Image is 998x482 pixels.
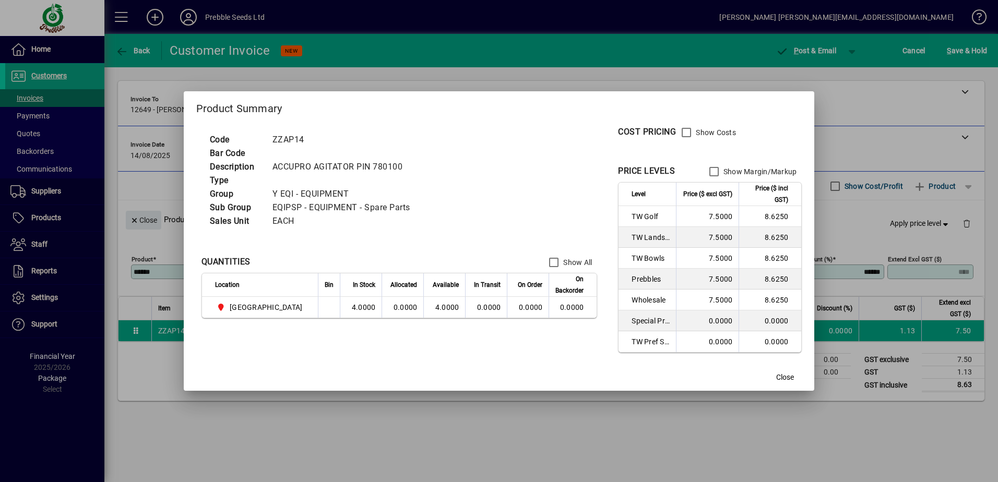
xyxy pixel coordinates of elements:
[215,301,307,314] span: PALMERSTON NORTH
[676,227,739,248] td: 7.5000
[519,303,543,311] span: 0.0000
[721,166,797,177] label: Show Margin/Markup
[632,274,670,284] span: Prebbles
[632,253,670,263] span: TW Bowls
[632,295,670,305] span: Wholesale
[632,232,670,243] span: TW Landscaper
[340,297,382,318] td: 4.0000
[739,290,801,310] td: 8.6250
[353,279,375,291] span: In Stock
[745,183,788,206] span: Price ($ incl GST)
[676,269,739,290] td: 7.5000
[676,290,739,310] td: 7.5000
[205,147,267,160] td: Bar Code
[676,206,739,227] td: 7.5000
[632,211,670,222] span: TW Golf
[215,279,240,291] span: Location
[474,279,501,291] span: In Transit
[205,201,267,214] td: Sub Group
[433,279,459,291] span: Available
[683,188,732,200] span: Price ($ excl GST)
[267,187,423,201] td: Y EQI - EQUIPMENT
[518,279,542,291] span: On Order
[739,269,801,290] td: 8.6250
[739,227,801,248] td: 8.6250
[201,256,251,268] div: QUANTITIES
[549,297,597,318] td: 0.0000
[618,126,676,138] div: COST PRICING
[267,201,423,214] td: EQIPSP - EQUIPMENT - Spare Parts
[739,331,801,352] td: 0.0000
[739,206,801,227] td: 8.6250
[676,248,739,269] td: 7.5000
[205,214,267,228] td: Sales Unit
[205,174,267,187] td: Type
[267,160,423,174] td: ACCUPRO AGITATOR PIN 780100
[739,248,801,269] td: 8.6250
[694,127,736,138] label: Show Costs
[555,273,584,296] span: On Backorder
[776,372,794,383] span: Close
[205,187,267,201] td: Group
[423,297,465,318] td: 4.0000
[477,303,501,311] span: 0.0000
[184,91,815,122] h2: Product Summary
[205,133,267,147] td: Code
[230,302,302,312] span: [GEOGRAPHIC_DATA]
[267,214,423,228] td: EACH
[632,336,670,347] span: TW Pref Sup
[632,316,670,326] span: Special Price
[267,133,423,147] td: ZZAP14
[632,188,646,200] span: Level
[676,310,739,331] td: 0.0000
[390,279,417,291] span: Allocated
[618,165,675,177] div: PRICE LEVELS
[561,257,592,268] label: Show All
[739,310,801,331] td: 0.0000
[768,368,802,387] button: Close
[382,297,423,318] td: 0.0000
[676,331,739,352] td: 0.0000
[205,160,267,174] td: Description
[325,279,334,291] span: Bin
